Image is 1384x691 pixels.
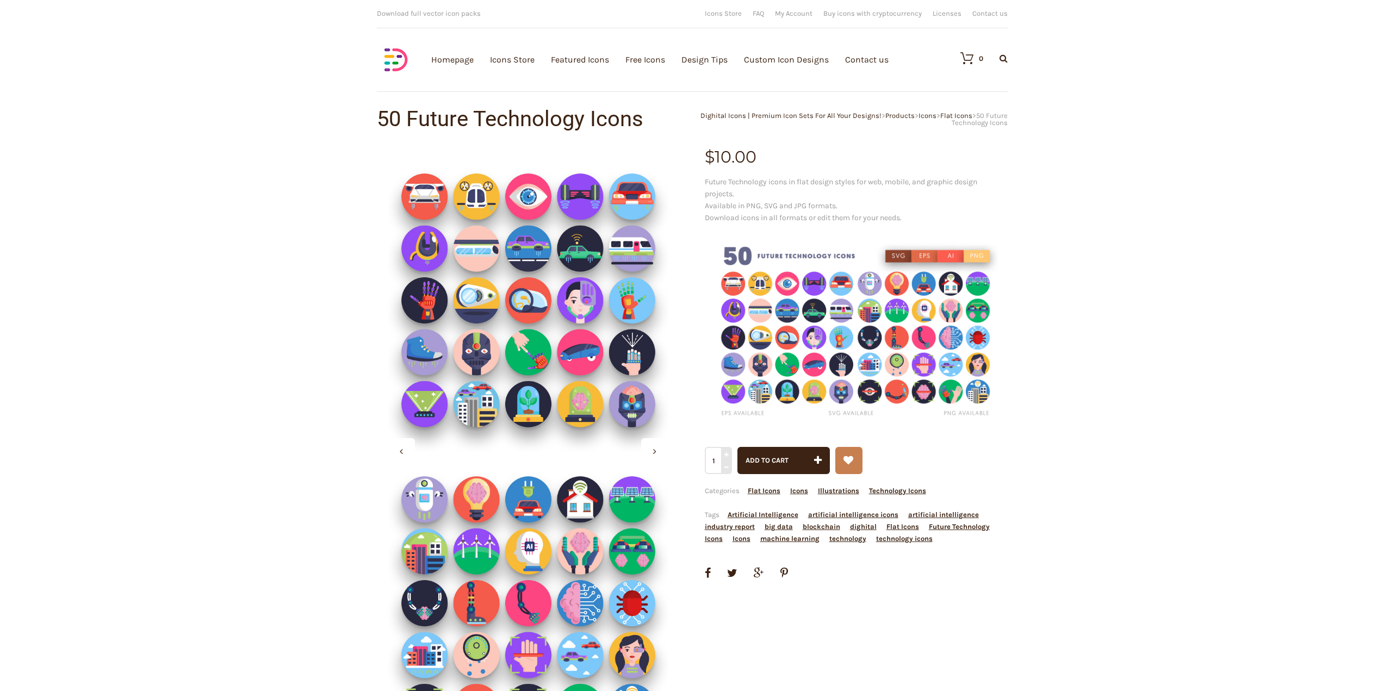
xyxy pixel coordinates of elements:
[705,147,756,167] bdi: 10.00
[918,111,936,120] a: Icons
[705,147,715,167] span: $
[377,149,680,452] img: 50-Future Technology _ Shop-2
[979,55,983,62] div: 0
[377,108,692,130] h1: 50 Future Technology Icons
[933,10,961,17] a: Licenses
[746,456,789,464] span: Add to cart
[753,10,764,17] a: FAQ
[705,10,742,17] a: Icons Store
[949,52,983,65] a: 0
[377,9,481,17] span: Download full vector icon packs
[885,111,915,120] a: Products
[952,111,1008,127] span: 50 Future Technology Icons
[775,10,812,17] a: My Account
[972,10,1008,17] a: Contact us
[823,10,922,17] a: Buy icons with cryptocurrency
[692,112,1008,126] div: > > > >
[940,111,972,120] a: Flat Icons
[700,111,882,120] a: Dighital Icons | Premium Icon Sets For All Your Designs!
[737,447,830,474] button: Add to cart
